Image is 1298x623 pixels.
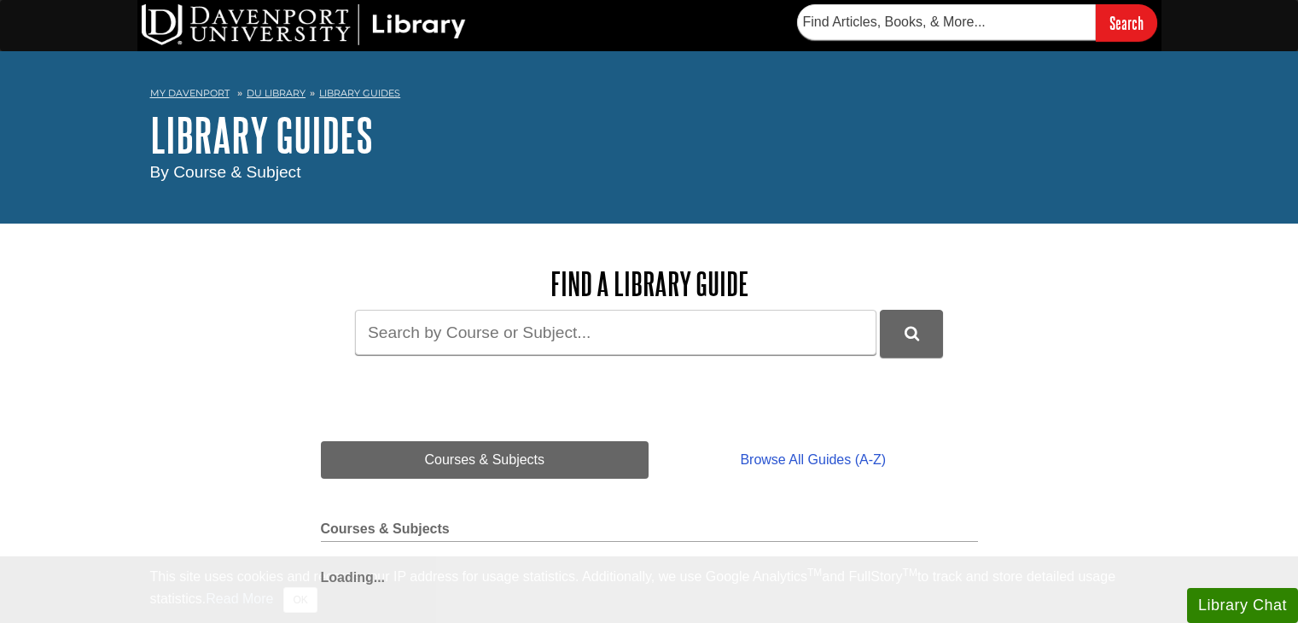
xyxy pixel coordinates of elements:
a: Browse All Guides (A-Z) [649,441,977,479]
div: By Course & Subject [150,160,1149,185]
a: Courses & Subjects [321,441,649,479]
input: Search [1096,4,1157,41]
input: Search by Course or Subject... [355,310,876,355]
a: My Davenport [150,86,230,101]
nav: breadcrumb [150,82,1149,109]
h2: Find a Library Guide [321,266,978,301]
i: Search Library Guides [905,326,919,341]
img: DU Library [142,4,466,45]
h2: Courses & Subjects [321,521,978,542]
a: DU Library [247,87,306,99]
button: Close [283,587,317,613]
h1: Library Guides [150,109,1149,160]
a: Read More [206,591,273,606]
div: This site uses cookies and records your IP address for usage statistics. Additionally, we use Goo... [150,567,1149,613]
div: Loading... [321,559,978,588]
a: Library Guides [319,87,400,99]
input: Find Articles, Books, & More... [797,4,1096,40]
button: Library Chat [1187,588,1298,623]
form: Searches DU Library's articles, books, and more [797,4,1157,41]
